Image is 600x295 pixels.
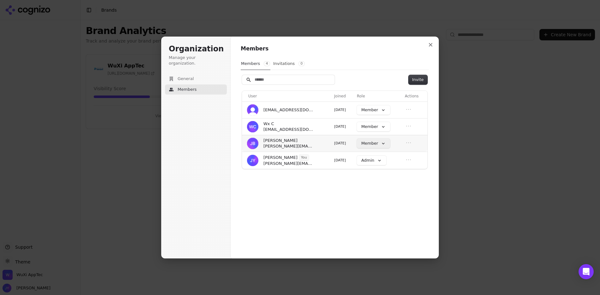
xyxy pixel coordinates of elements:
[405,156,412,164] button: Open menu
[263,107,313,113] span: [EMAIL_ADDRESS][DOMAIN_NAME]
[334,108,346,112] span: [DATE]
[247,104,258,116] img: 's logo
[273,58,305,70] button: Invitations
[425,39,436,50] button: Close modal
[332,91,354,101] th: Joined
[165,74,227,84] button: General
[298,61,305,66] span: 0
[241,45,429,53] h1: Members
[357,156,386,165] button: Admin
[165,84,227,95] button: Members
[263,143,313,149] span: [PERSON_NAME][EMAIL_ADDRESS][PERSON_NAME][DOMAIN_NAME]
[334,124,346,129] span: [DATE]
[357,105,390,115] button: Member
[263,155,297,160] span: [PERSON_NAME]
[409,75,427,84] button: Invite
[169,44,223,54] h1: Organization
[263,127,313,132] span: [EMAIL_ADDRESS][DOMAIN_NAME]
[241,58,270,70] button: Members
[299,155,309,160] span: You
[334,158,346,162] span: [DATE]
[178,76,194,82] span: General
[263,121,274,127] span: Wx C
[579,264,594,279] div: Open Intercom Messenger
[357,122,390,131] button: Member
[169,55,223,66] p: Manage your organization.
[405,139,412,147] button: Open menu
[247,121,258,132] img: Wx C
[264,61,270,66] span: 4
[402,91,427,101] th: Actions
[354,91,402,101] th: Role
[242,91,332,101] th: User
[263,161,313,166] span: [PERSON_NAME][EMAIL_ADDRESS][PERSON_NAME][DOMAIN_NAME]
[405,122,412,130] button: Open menu
[247,155,258,166] img: Jessica Yang
[242,75,335,84] input: Search
[263,138,297,143] span: [PERSON_NAME]
[334,141,346,145] span: [DATE]
[405,106,412,113] button: Open menu
[247,138,258,149] img: Josef Bookert
[357,139,390,148] button: Member
[178,87,197,92] span: Members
